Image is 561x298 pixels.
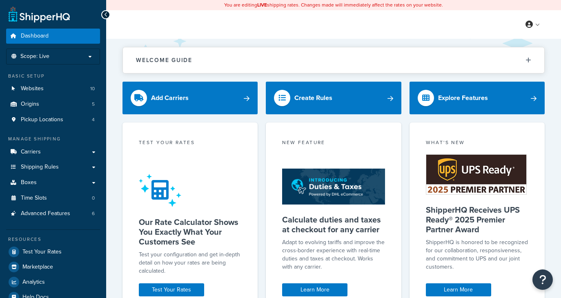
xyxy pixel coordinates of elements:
[6,29,100,44] a: Dashboard
[21,101,39,108] span: Origins
[151,92,189,104] div: Add Carriers
[122,82,258,114] a: Add Carriers
[410,82,545,114] a: Explore Features
[6,191,100,206] li: Time Slots
[426,238,528,271] p: ShipperHQ is honored to be recognized for our collaboration, responsiveness, and commitment to UP...
[6,145,100,160] a: Carriers
[426,139,528,148] div: What's New
[92,116,95,123] span: 4
[139,251,241,275] div: Test your configuration and get in-depth detail on how your rates are being calculated.
[6,160,100,175] a: Shipping Rules
[266,82,401,114] a: Create Rules
[139,283,204,296] a: Test Your Rates
[532,269,553,290] button: Open Resource Center
[21,179,37,186] span: Boxes
[6,175,100,190] a: Boxes
[6,136,100,142] div: Manage Shipping
[92,210,95,217] span: 6
[6,245,100,259] a: Test Your Rates
[22,279,45,286] span: Analytics
[21,210,70,217] span: Advanced Features
[6,191,100,206] a: Time Slots0
[438,92,488,104] div: Explore Features
[139,139,241,148] div: Test your rates
[282,238,385,271] p: Adapt to evolving tariffs and improve the cross-border experience with real-time duties and taxes...
[90,85,95,92] span: 10
[426,283,491,296] a: Learn More
[294,92,332,104] div: Create Rules
[20,53,49,60] span: Scope: Live
[6,236,100,243] div: Resources
[123,47,544,73] button: Welcome Guide
[6,97,100,112] a: Origins5
[6,112,100,127] a: Pickup Locations4
[6,81,100,96] li: Websites
[6,81,100,96] a: Websites10
[6,112,100,127] li: Pickup Locations
[6,206,100,221] li: Advanced Features
[6,206,100,221] a: Advanced Features6
[22,249,62,256] span: Test Your Rates
[21,149,41,156] span: Carriers
[139,217,241,247] h5: Our Rate Calculator Shows You Exactly What Your Customers See
[257,1,267,9] b: LIVE
[282,139,385,148] div: New Feature
[136,57,192,63] h2: Welcome Guide
[92,101,95,108] span: 5
[6,97,100,112] li: Origins
[21,195,47,202] span: Time Slots
[6,275,100,289] a: Analytics
[6,73,100,80] div: Basic Setup
[21,164,59,171] span: Shipping Rules
[282,283,347,296] a: Learn More
[92,195,95,202] span: 0
[22,264,53,271] span: Marketplace
[6,260,100,274] a: Marketplace
[21,33,49,40] span: Dashboard
[282,215,385,234] h5: Calculate duties and taxes at checkout for any carrier
[21,85,44,92] span: Websites
[21,116,63,123] span: Pickup Locations
[426,205,528,234] h5: ShipperHQ Receives UPS Ready® 2025 Premier Partner Award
